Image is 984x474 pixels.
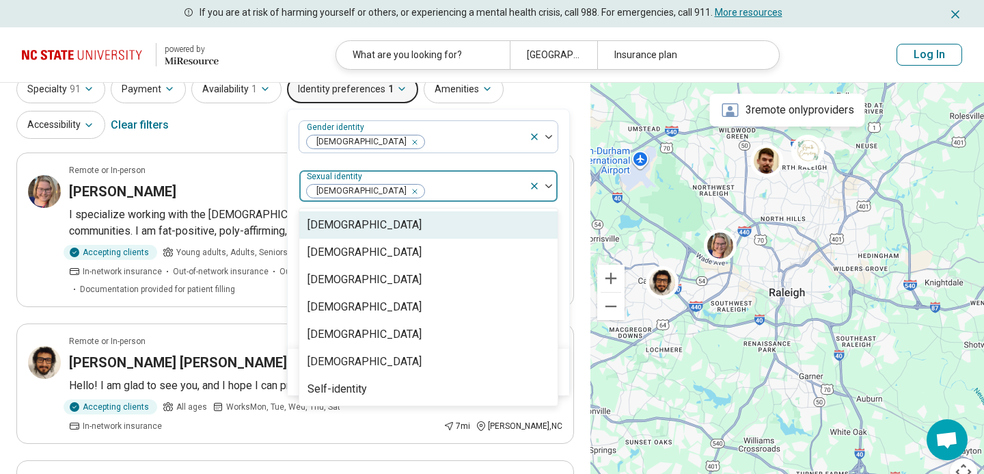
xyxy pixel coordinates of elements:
[69,164,146,176] p: Remote or In-person
[16,75,105,103] button: Specialty91
[927,419,968,460] div: Open chat
[191,75,282,103] button: Availability1
[22,38,219,71] a: North Carolina State University powered by
[307,299,422,315] div: [DEMOGRAPHIC_DATA]
[897,44,962,66] button: Log In
[69,335,146,347] p: Remote or In-person
[83,265,162,278] span: In-network insurance
[173,265,269,278] span: Out-of-network insurance
[307,381,367,397] div: Self-identity
[69,207,562,239] p: I specialize working with the [DEMOGRAPHIC_DATA] population, especially those in gender expansive...
[307,244,422,261] div: [DEMOGRAPHIC_DATA]
[64,245,157,260] div: Accepting clients
[948,5,962,22] button: Dismiss
[69,182,176,201] h3: [PERSON_NAME]
[510,41,597,69] div: [GEOGRAPHIC_DATA], [GEOGRAPHIC_DATA], [GEOGRAPHIC_DATA]
[70,82,81,96] span: 91
[476,420,562,432] div: [PERSON_NAME] , NC
[22,38,148,71] img: North Carolina State University
[80,283,235,295] span: Documentation provided for patient filling
[176,401,207,413] span: All ages
[336,41,510,69] div: What are you looking for?
[165,43,219,55] div: powered by
[226,401,340,413] span: Works Mon, Tue, Wed, Thu, Sat
[597,265,625,292] button: Zoom in
[715,7,782,18] a: More resources
[111,109,169,142] div: Clear filters
[287,75,418,103] button: Identity preferences1
[83,420,162,432] span: In-network insurance
[16,111,105,139] button: Accessibility
[307,172,365,181] label: Sexual identity
[279,265,330,278] span: Out-of-pocket
[597,293,625,320] button: Zoom out
[307,217,422,233] div: [DEMOGRAPHIC_DATA]
[200,5,782,20] p: If you are at risk of harming yourself or others, or experiencing a mental health crisis, call 98...
[69,353,287,372] h3: [PERSON_NAME] [PERSON_NAME]
[710,94,865,127] div: 3 remote only providers
[307,122,367,132] label: Gender identity
[307,272,422,288] div: [DEMOGRAPHIC_DATA]
[388,82,394,96] span: 1
[597,41,771,69] div: Insurance plan
[307,185,411,198] span: [DEMOGRAPHIC_DATA]
[307,135,411,148] span: [DEMOGRAPHIC_DATA]
[251,82,257,96] span: 1
[443,420,470,432] div: 7 mi
[69,378,562,394] p: Hello! I am glad to see you, and I hope I can provide the help you need.
[176,246,336,259] span: Young adults, Adults, Seniors (65 or older)
[424,75,504,103] button: Amenities
[111,75,186,103] button: Payment
[64,399,157,414] div: Accepting clients
[307,354,422,370] div: [DEMOGRAPHIC_DATA]
[307,326,422,343] div: [DEMOGRAPHIC_DATA]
